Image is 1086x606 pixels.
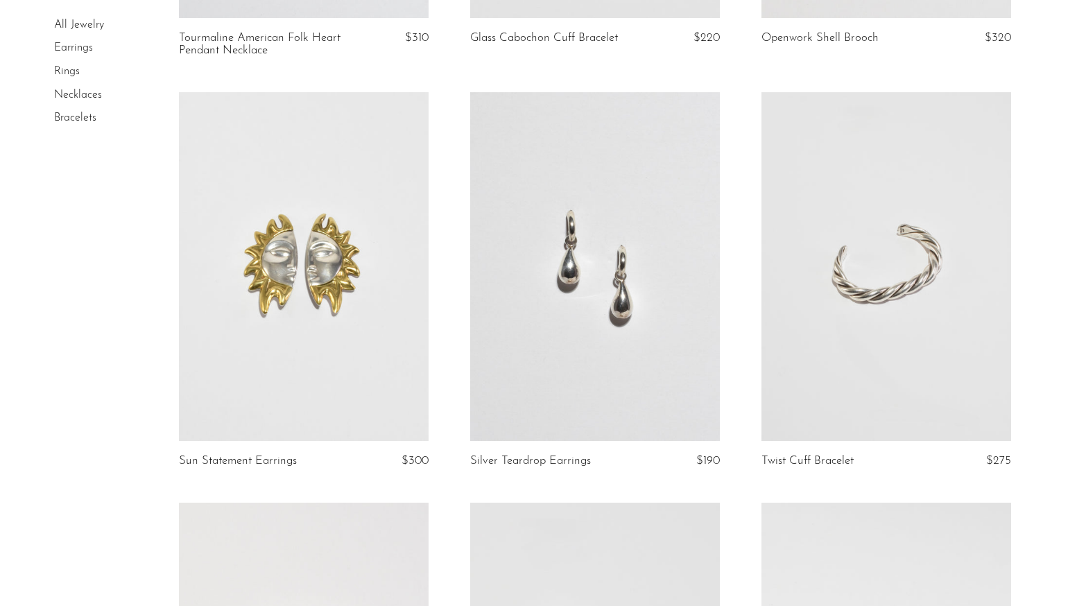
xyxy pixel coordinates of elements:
a: Openwork Shell Brooch [761,32,879,44]
span: $320 [985,32,1011,44]
a: Bracelets [54,112,96,123]
a: Twist Cuff Bracelet [761,455,854,467]
span: $300 [402,455,429,467]
a: All Jewelry [54,19,104,31]
a: Tourmaline American Folk Heart Pendant Necklace [179,32,345,58]
span: $275 [986,455,1011,467]
span: $220 [693,32,720,44]
span: $310 [405,32,429,44]
a: Earrings [54,43,93,54]
a: Silver Teardrop Earrings [470,455,591,467]
a: Glass Cabochon Cuff Bracelet [470,32,618,44]
span: $190 [696,455,720,467]
a: Necklaces [54,89,102,101]
a: Sun Statement Earrings [179,455,297,467]
a: Rings [54,66,80,77]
